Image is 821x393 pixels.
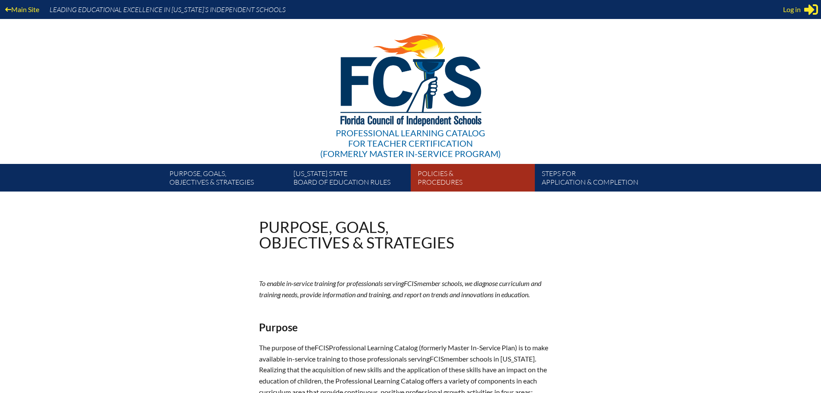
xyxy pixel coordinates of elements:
[320,128,501,159] div: Professional Learning Catalog (formerly Master In-service Program)
[259,278,562,300] p: To enable in-service training for professionals serving member schools, we diagnose curriculum an...
[430,355,444,363] span: FCIS
[259,219,454,250] h1: Purpose, goals, objectives & strategies
[404,279,417,287] span: FCIS
[166,167,290,192] a: Purpose, goals,objectives & strategies
[414,167,538,192] a: Policies &Procedures
[322,19,499,137] img: FCISlogo221.eps
[804,3,818,16] svg: Sign in or register
[783,4,801,15] span: Log in
[2,3,43,15] a: Main Site
[317,17,504,160] a: Professional Learning Catalog for Teacher Certification(formerly Master In-service Program)
[538,167,662,192] a: Steps forapplication & completion
[290,167,414,192] a: [US_STATE] StateBoard of Education rules
[348,138,473,148] span: for Teacher Certification
[259,321,562,333] h2: Purpose
[315,343,329,352] span: FCIS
